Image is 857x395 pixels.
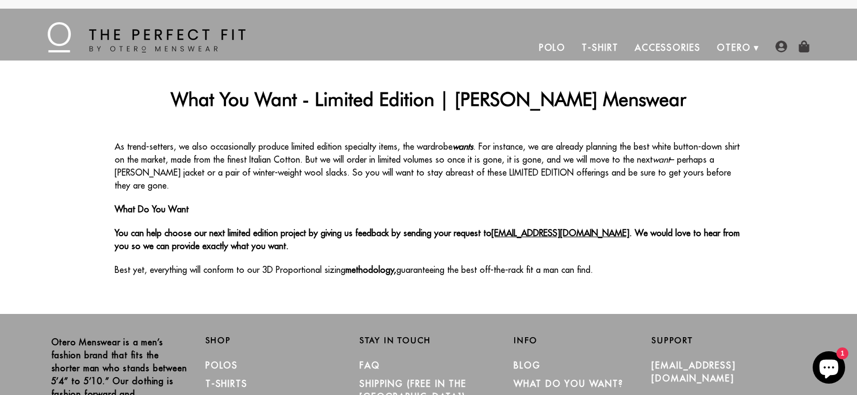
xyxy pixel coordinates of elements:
[205,360,238,371] a: Polos
[491,227,629,238] span: [EMAIL_ADDRESS][DOMAIN_NAME]
[115,88,743,110] h1: What You Want - Limited Edition | [PERSON_NAME] Menswear
[115,263,743,276] p: Best yet, everything will conform to our 3D Proportional sizing guaranteeing the best off-the-rac...
[652,336,806,345] h2: Support
[809,351,848,386] inbox-online-store-chat: Shopify online store chat
[360,360,380,371] a: FAQ
[627,35,709,61] a: Accessories
[115,227,740,251] strong: You can help choose our next limited edition project by giving us feedback by sending your reques...
[205,378,248,389] a: T-Shirts
[205,336,343,345] h2: Shop
[514,378,623,389] a: What Do You Want?
[798,41,810,52] img: shopping-bag-icon.png
[514,360,541,371] a: Blog
[115,204,189,215] strong: What Do You Want
[775,41,787,52] img: user-account-icon.png
[346,264,396,275] strong: methodology,
[453,141,473,152] em: wants
[574,35,626,61] a: T-Shirt
[653,154,670,165] em: want
[652,360,736,384] a: [EMAIL_ADDRESS][DOMAIN_NAME]
[48,22,245,52] img: The Perfect Fit - by Otero Menswear - Logo
[709,35,759,61] a: Otero
[531,35,574,61] a: Polo
[115,140,743,192] p: As trend-setters, we also occasionally produce limited edition specialty items, the wardrobe . Fo...
[514,336,652,345] h2: Info
[360,336,497,345] h2: Stay in Touch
